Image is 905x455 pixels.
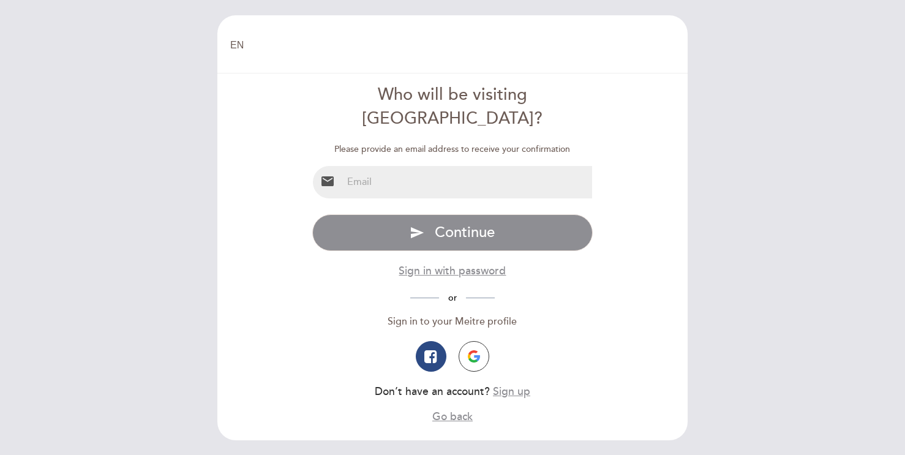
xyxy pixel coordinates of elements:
div: Please provide an email address to receive your confirmation [312,143,593,156]
span: or [439,293,466,303]
input: Email [342,166,593,198]
i: send [410,225,424,240]
span: Don’t have an account? [375,385,490,398]
img: icon-google.png [468,350,480,363]
button: Sign in with password [399,263,506,279]
button: Go back [432,409,473,424]
div: Who will be visiting [GEOGRAPHIC_DATA]? [312,83,593,131]
div: Sign in to your Meitre profile [312,315,593,329]
span: Continue [435,224,495,241]
i: email [320,174,335,189]
button: Sign up [493,384,530,399]
button: send Continue [312,214,593,251]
